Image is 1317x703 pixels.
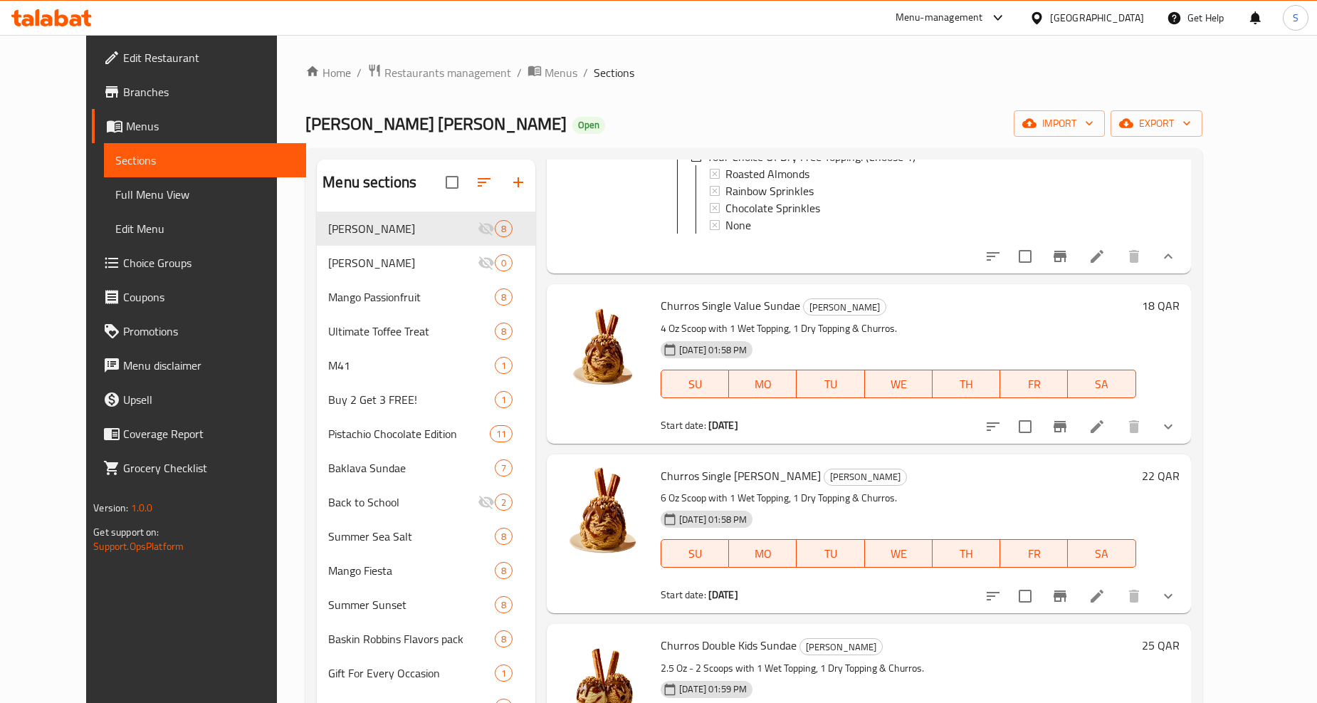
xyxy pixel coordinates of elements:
[1000,370,1068,398] button: FR
[824,469,907,486] div: Churros Sundae
[1160,588,1177,605] svg: Show Choices
[104,143,306,177] a: Sections
[123,459,295,477] span: Grocery Checklist
[478,220,495,237] svg: Inactive section
[865,539,933,568] button: WE
[328,323,495,340] div: Ultimate Toffee Treat
[871,374,927,395] span: WE
[495,459,513,477] div: items
[92,348,306,382] a: Menu disclaimer
[328,288,495,306] div: Mango Passionfruit
[495,667,512,680] span: 1
[1000,539,1068,568] button: FR
[495,598,512,612] span: 8
[725,199,820,217] span: Chocolate Sprinkles
[123,391,295,408] span: Upsell
[933,370,1000,398] button: TH
[467,165,501,199] span: Sort sections
[976,239,1010,274] button: sort-choices
[495,391,513,408] div: items
[93,537,184,556] a: Support.OpsPlatform
[495,220,513,237] div: items
[1151,239,1185,274] button: show more
[1025,115,1093,132] span: import
[92,109,306,143] a: Menus
[93,523,159,541] span: Get support on:
[317,280,535,314] div: Mango Passionfruit8
[317,656,535,690] div: Gift For Every Occasion1
[115,220,295,237] span: Edit Menu
[317,348,535,382] div: M411
[92,314,306,348] a: Promotions
[317,588,535,622] div: Summer Sunset8
[1088,248,1106,265] a: Edit menu item
[1043,239,1077,274] button: Branch-specific-item
[1142,635,1180,655] h6: 25 QAR
[317,553,535,588] div: Mango Fiesta8
[328,254,478,271] div: Churros Sundae
[115,152,295,169] span: Sections
[661,660,1136,677] p: 2.5 Oz - 2 Scoops with 1 Wet Topping, 1 Dry Topping & Churros.
[478,494,495,511] svg: Inactive section
[495,288,513,306] div: items
[317,519,535,553] div: Summer Sea Salt8
[123,288,295,306] span: Coupons
[92,417,306,451] a: Coverage Report
[1043,579,1077,613] button: Branch-specific-item
[725,165,809,182] span: Roasted Almonds
[545,64,577,81] span: Menus
[661,295,800,316] span: Churros Single Value Sundae
[558,296,649,387] img: Churros Single Value Sundae
[490,425,513,442] div: items
[328,528,495,545] div: Summer Sea Salt
[305,64,351,81] a: Home
[328,459,495,477] div: Baklava Sundae
[804,299,886,316] span: [PERSON_NAME]
[802,374,859,395] span: TU
[797,539,864,568] button: TU
[938,374,995,395] span: TH
[797,370,864,398] button: TU
[938,543,995,564] span: TH
[495,222,512,236] span: 8
[661,370,729,398] button: SU
[1074,543,1130,564] span: SA
[328,494,478,511] span: Back to School
[799,638,883,655] div: Churros Sundae
[367,63,511,82] a: Restaurants management
[123,323,295,340] span: Promotions
[495,632,512,646] span: 8
[1043,410,1077,444] button: Branch-specific-item
[92,280,306,314] a: Coupons
[328,665,495,682] span: Gift For Every Occasion
[328,425,490,442] span: Pistachio Chocolate Edition
[305,108,567,140] span: [PERSON_NAME] [PERSON_NAME]
[1010,241,1040,271] span: Select to update
[495,494,513,511] div: items
[667,543,723,564] span: SU
[896,9,983,26] div: Menu-management
[328,562,495,579] span: Mango Fiesta
[328,391,495,408] div: Buy 2 Get 3 FREE!
[661,416,706,434] span: Start date:
[495,359,512,373] span: 1
[328,220,478,237] span: [PERSON_NAME]
[673,513,752,526] span: [DATE] 01:58 PM
[708,416,738,434] b: [DATE]
[317,382,535,417] div: Buy 2 Get 3 FREE!1
[495,254,513,271] div: items
[661,465,821,486] span: Churros Single [PERSON_NAME]
[328,220,478,237] div: Churros Sundae
[495,530,512,543] span: 8
[495,323,513,340] div: items
[661,635,797,656] span: Churros Double Kids Sundae
[495,462,512,475] span: 7
[384,64,511,81] span: Restaurants management
[328,357,495,374] span: M41
[478,254,495,271] svg: Inactive section
[572,119,605,131] span: Open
